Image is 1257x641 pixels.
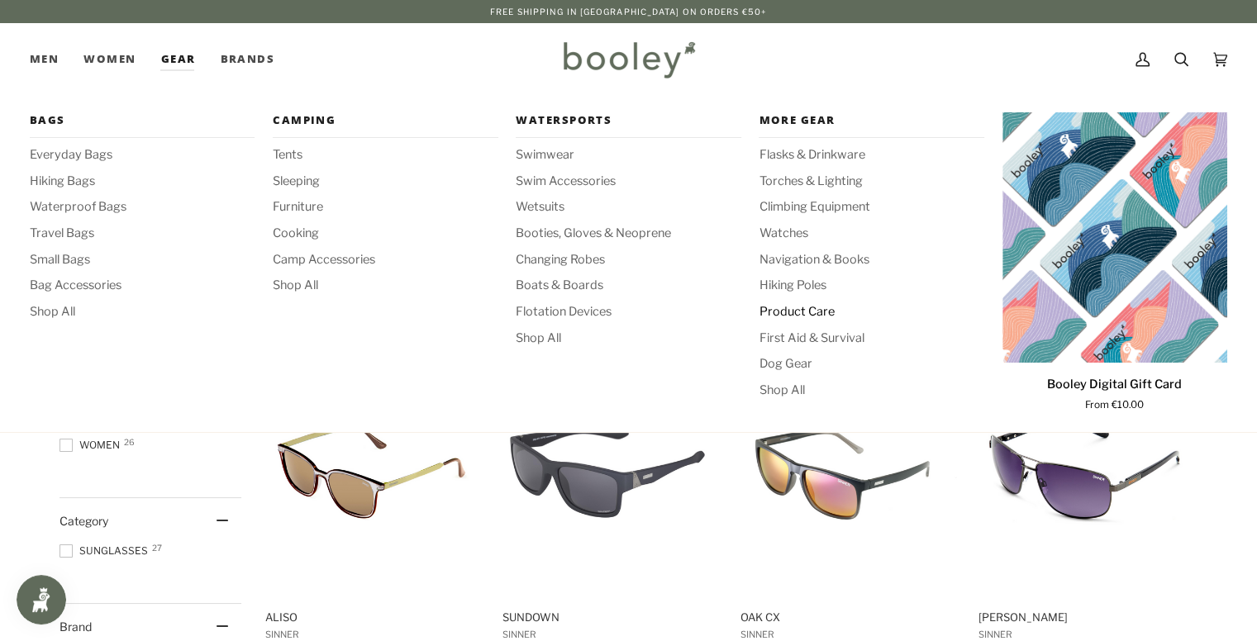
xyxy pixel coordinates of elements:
span: Aliso [265,610,479,624]
a: Gear [149,23,208,96]
a: Climbing Equipment [759,198,983,216]
span: 26 [124,438,135,446]
a: Watches [759,225,983,243]
span: Category [60,514,108,528]
span: From €10.00 [1085,398,1144,413]
a: Everyday Bags [30,146,255,164]
a: Flasks & Drinkware [759,146,983,164]
span: [PERSON_NAME] [978,610,1192,624]
span: Brands [220,51,274,68]
a: Shop All [30,303,255,321]
a: Watersports [516,112,740,138]
span: Cooking [273,225,498,243]
a: Men [30,23,71,96]
a: Camping [273,112,498,138]
span: 27 [152,544,162,552]
span: Oak CX [740,610,955,624]
p: Free Shipping in [GEOGRAPHIC_DATA] on Orders €50+ [490,5,767,18]
a: Changing Robes [516,251,740,269]
span: SINNER [265,629,479,640]
div: Gear Bags Everyday Bags Hiking Bags Waterproof Bags Travel Bags Small Bags Bag Accessories Shop A... [149,23,208,96]
p: Booley Digital Gift Card [1047,376,1182,394]
a: Shop All [273,277,498,295]
span: Sunglasses [60,544,153,558]
a: Torches & Lighting [759,173,983,191]
product-grid-item: Booley Digital Gift Card [1002,112,1227,412]
img: Booley [556,36,701,83]
a: More Gear [759,112,983,138]
img: SINNER Oak CX Matte Black / Polarised SINTEC Smoke Red Mirror Lens - Booley Galway [738,363,957,582]
img: SINNER Brandon X Gunmetal / Polarised SINTEC Gradient Smoke Lens - Booley Galway [975,363,1194,582]
a: Product Care [759,303,983,321]
product-grid-item-variant: €10.00 [1002,112,1227,363]
iframe: Button to open loyalty program pop-up [17,575,66,624]
span: Boats & Boards [516,277,740,295]
span: Men [30,51,59,68]
a: Navigation & Books [759,251,983,269]
a: Bag Accessories [30,277,255,295]
span: Brand [60,620,92,634]
a: Hiking Bags [30,173,255,191]
span: Bags [30,112,255,129]
a: Small Bags [30,251,255,269]
a: Swim Accessories [516,173,740,191]
a: Booley Digital Gift Card [1002,112,1227,363]
a: Furniture [273,198,498,216]
span: Camping [273,112,498,129]
a: Shop All [516,330,740,348]
a: Bags [30,112,255,138]
a: Shop All [759,382,983,400]
a: Women [71,23,148,96]
a: Travel Bags [30,225,255,243]
span: Hiking Poles [759,277,983,295]
span: Sundown [502,610,717,624]
a: Booley Digital Gift Card [1002,369,1227,413]
a: Flotation Devices [516,303,740,321]
a: Dog Gear [759,355,983,373]
span: Watersports [516,112,740,129]
a: Swimwear [516,146,740,164]
span: Women [60,438,125,453]
span: Women [83,51,136,68]
span: More Gear [759,112,983,129]
span: SINNER [502,629,717,640]
a: Wetsuits [516,198,740,216]
div: Brands [207,23,287,96]
a: Tents [273,146,498,164]
a: First Aid & Survival [759,330,983,348]
span: SINNER [978,629,1192,640]
a: Booties, Gloves & Neoprene [516,225,740,243]
a: Waterproof Bags [30,198,255,216]
a: Sleeping [273,173,498,191]
img: SINNER Aliso Shiny Dark Brown / Polarised SINTEC Brown Lens - Booley Galway [263,363,482,582]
